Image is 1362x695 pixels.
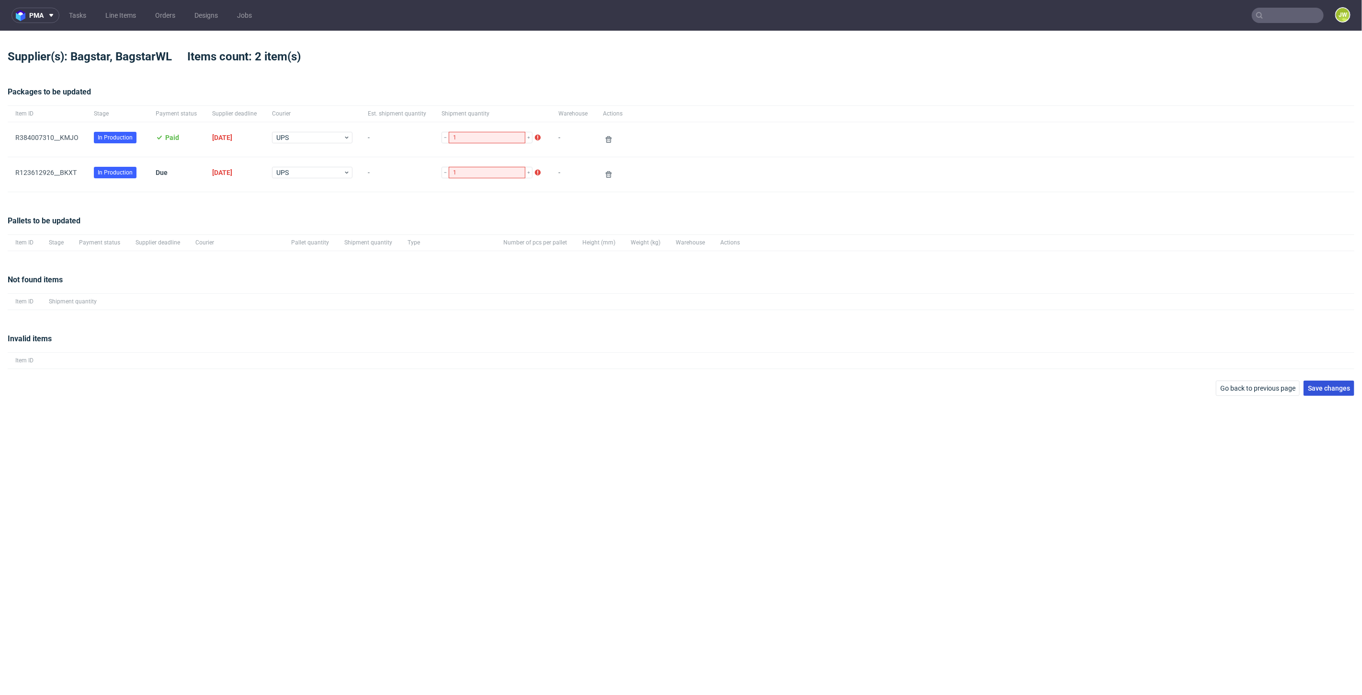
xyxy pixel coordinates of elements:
[276,133,343,142] span: UPS
[231,8,258,23] a: Jobs
[156,169,168,176] span: Due
[15,134,79,141] a: R384007310__KMJO
[368,169,426,180] span: -
[212,169,232,176] span: [DATE]
[558,169,588,180] span: -
[136,239,180,247] span: Supplier deadline
[558,110,588,118] span: Warehouse
[291,239,329,247] span: Pallet quantity
[408,239,488,247] span: Type
[1308,385,1350,392] span: Save changes
[149,8,181,23] a: Orders
[8,215,1354,234] div: Pallets to be updated
[15,298,34,306] span: Item ID
[603,110,623,118] span: Actions
[100,8,142,23] a: Line Items
[1216,381,1300,396] button: Go back to previous page
[79,239,120,247] span: Payment status
[8,86,1354,105] div: Packages to be updated
[344,239,392,247] span: Shipment quantity
[187,50,316,63] span: Items count: 2 item(s)
[15,110,79,118] span: Item ID
[442,110,543,118] span: Shipment quantity
[49,298,97,306] span: Shipment quantity
[165,134,179,141] span: Paid
[558,134,588,145] span: -
[49,239,64,247] span: Stage
[63,8,92,23] a: Tasks
[15,239,34,247] span: Item ID
[272,110,352,118] span: Courier
[11,8,59,23] button: pma
[212,110,257,118] span: Supplier deadline
[15,357,34,365] span: Item ID
[8,274,1354,293] div: Not found items
[720,239,740,247] span: Actions
[368,110,426,118] span: Est. shipment quantity
[8,50,187,63] span: Supplier(s): Bagstar, BagstarWL
[582,239,615,247] span: Height (mm)
[16,10,29,21] img: logo
[1220,385,1295,392] span: Go back to previous page
[503,239,567,247] span: Number of pcs per pallet
[276,168,343,177] span: UPS
[15,169,77,176] a: R123612926__BKXT
[156,110,197,118] span: Payment status
[368,134,426,145] span: -
[94,110,140,118] span: Stage
[1336,8,1350,22] figcaption: JW
[98,133,133,142] span: In Production
[212,134,232,141] span: [DATE]
[189,8,224,23] a: Designs
[8,333,1354,352] div: Invalid items
[631,239,660,247] span: Weight (kg)
[29,12,44,19] span: pma
[98,168,133,177] span: In Production
[195,239,276,247] span: Courier
[676,239,705,247] span: Warehouse
[1304,381,1354,396] button: Save changes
